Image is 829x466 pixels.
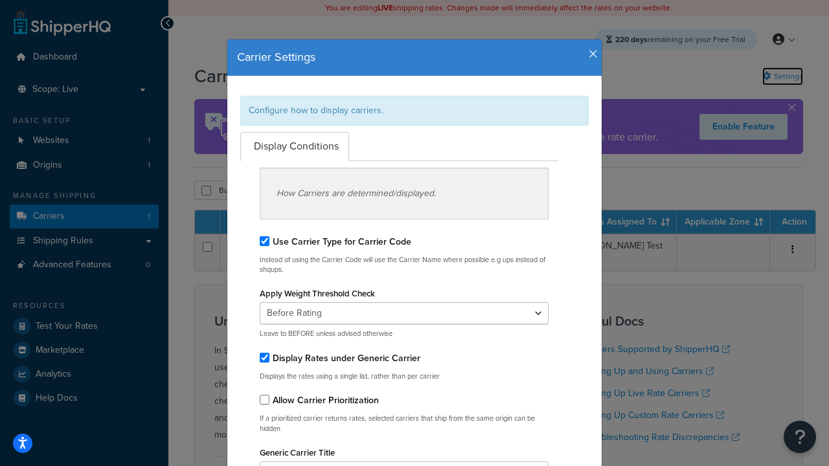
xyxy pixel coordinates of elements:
[260,395,269,405] input: Allow Carrier Prioritization
[260,353,269,362] input: Display Rates under Generic Carrier
[260,236,269,246] input: Use Carrier Type for Carrier Code
[260,414,549,434] p: If a prioritized carrier returns rates, selected carriers that ship from the same origin can be h...
[260,329,549,338] p: Leave to BEFORE unless advised otherwise
[260,289,375,298] label: Apply Weight Threshold Check
[273,394,379,407] label: Allow Carrier Prioritization
[273,351,420,365] label: Display Rates under Generic Carrier
[260,448,335,458] label: Generic Carrier Title
[260,372,549,381] p: Displays the rates using a single list, rather than per carrier
[240,96,589,126] div: Configure how to display carriers.
[237,49,592,66] h4: Carrier Settings
[260,168,549,219] div: How Carriers are determined/displayed.
[260,255,549,275] p: Instead of using the Carrier Code will use the Carrier Name where possible e.g ups instead of shq...
[273,235,411,249] label: Use Carrier Type for Carrier Code
[240,132,349,161] a: Display Conditions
